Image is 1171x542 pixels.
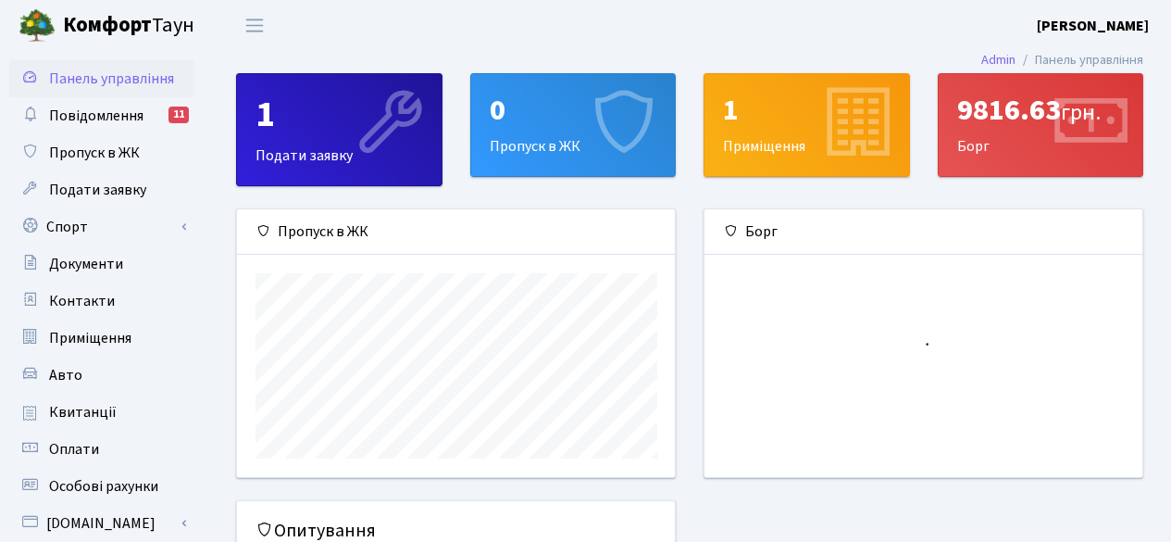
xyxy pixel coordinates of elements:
[9,320,194,357] a: Приміщення
[981,50,1015,69] a: Admin
[1037,15,1149,37] a: [PERSON_NAME]
[19,7,56,44] img: logo.png
[49,143,140,163] span: Пропуск в ЖК
[1015,50,1143,70] li: Панель управління
[471,74,676,176] div: Пропуск в ЖК
[704,74,909,176] div: Приміщення
[168,107,189,123] div: 11
[49,69,174,89] span: Панель управління
[49,328,131,348] span: Приміщення
[49,180,146,200] span: Подати заявку
[49,402,117,422] span: Квитанції
[49,254,123,274] span: Документи
[237,209,675,255] div: Пропуск в ЖК
[9,468,194,505] a: Особові рахунки
[939,74,1143,176] div: Борг
[49,291,115,311] span: Контакти
[49,365,82,385] span: Авто
[1037,16,1149,36] b: [PERSON_NAME]
[63,10,194,42] span: Таун
[49,476,158,497] span: Особові рахунки
[9,283,194,320] a: Контакти
[9,431,194,468] a: Оплати
[9,134,194,171] a: Пропуск в ЖК
[9,394,194,431] a: Квитанції
[63,10,152,40] b: Комфорт
[9,60,194,97] a: Панель управління
[49,106,143,126] span: Повідомлення
[704,209,1142,255] div: Борг
[470,73,677,177] a: 0Пропуск в ЖК
[9,505,194,542] a: [DOMAIN_NAME]
[9,171,194,208] a: Подати заявку
[236,73,442,186] a: 1Подати заявку
[953,41,1171,80] nav: breadcrumb
[723,93,891,128] div: 1
[49,439,99,460] span: Оплати
[704,73,910,177] a: 1Приміщення
[237,74,442,185] div: Подати заявку
[9,246,194,283] a: Документи
[9,208,194,246] a: Спорт
[231,10,278,41] button: Переключити навігацію
[9,357,194,394] a: Авто
[255,520,656,542] h5: Опитування
[490,93,657,128] div: 0
[9,97,194,134] a: Повідомлення11
[957,93,1125,128] div: 9816.63
[255,93,423,137] div: 1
